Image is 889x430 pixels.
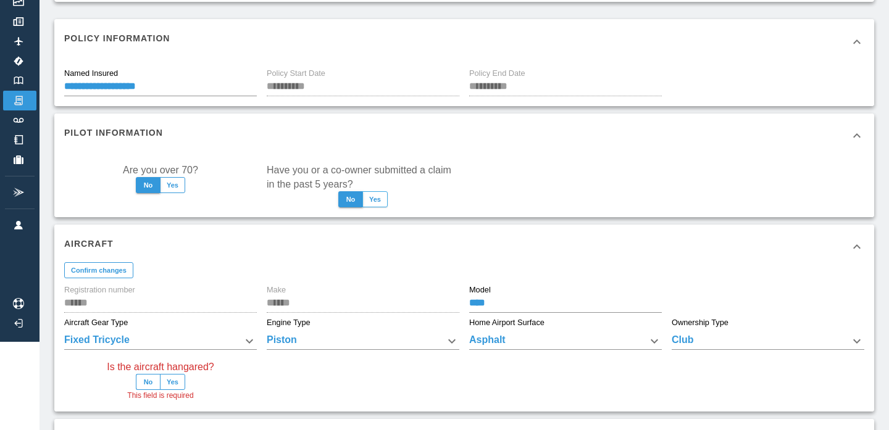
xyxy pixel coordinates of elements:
div: Piston [267,333,459,350]
label: Home Airport Surface [469,317,545,328]
button: Confirm changes [64,262,133,278]
label: Is the aircraft hangared? [107,360,214,374]
label: Named Insured [64,68,118,79]
button: Yes [160,374,185,390]
h6: Policy Information [64,31,170,45]
label: Model [469,284,491,296]
label: Policy End Date [469,68,525,79]
button: No [136,374,161,390]
div: Policy Information [54,19,874,64]
div: Fixed Tricycle [64,333,257,350]
label: Aircraft Gear Type [64,317,128,328]
span: This field is required [127,390,193,402]
label: Make [267,284,286,296]
div: Pilot Information [54,114,874,158]
label: Engine Type [267,317,311,328]
label: Ownership Type [672,317,728,328]
button: Yes [362,191,388,207]
button: No [136,177,161,193]
label: Registration number [64,284,135,296]
label: Have you or a co-owner submitted a claim in the past 5 years? [267,163,459,191]
h6: Aircraft [64,237,114,250]
div: Club [672,333,864,350]
div: Asphalt [469,333,662,350]
label: Are you over 70? [123,163,198,177]
h6: Pilot Information [64,126,163,139]
button: No [338,191,363,207]
button: Yes [160,177,185,193]
label: Policy Start Date [267,68,325,79]
div: Aircraft [54,225,874,269]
